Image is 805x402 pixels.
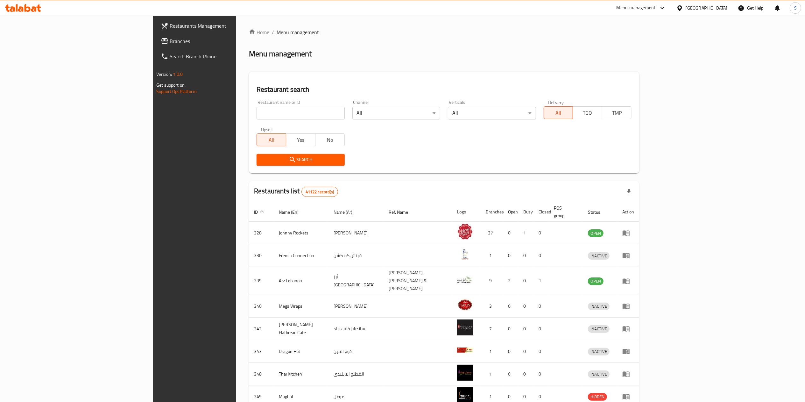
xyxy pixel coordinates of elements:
th: Logo [452,202,481,222]
td: 7 [481,318,503,340]
div: Menu [622,302,634,310]
div: Menu [622,348,634,355]
img: Johnny Rockets [457,224,473,240]
button: All [544,106,573,119]
label: Upsell [261,127,273,132]
img: French Connection [457,246,473,262]
button: Search [257,154,344,166]
img: Arz Lebanon [457,272,473,288]
td: 0 [518,244,533,267]
button: No [315,133,345,146]
span: Menu management [277,28,319,36]
a: Branches [156,33,287,49]
div: Menu [622,325,634,333]
td: 0 [503,318,518,340]
label: Delivery [548,100,564,104]
span: OPEN [588,277,604,285]
nav: breadcrumb [249,28,639,36]
th: Open [503,202,518,222]
td: 0 [503,363,518,385]
td: 1 [481,244,503,267]
span: INACTIVE [588,370,610,378]
span: No [318,135,342,145]
span: Name (En) [279,208,307,216]
td: 0 [518,295,533,318]
td: فرنش كونكشن [328,244,384,267]
span: Search Branch Phone [170,53,282,60]
td: سانديلاز فلات براد [328,318,384,340]
td: 0 [533,340,549,363]
span: Get support on: [156,81,186,89]
td: 1 [518,222,533,244]
div: OPEN [588,277,604,285]
th: Busy [518,202,533,222]
td: [PERSON_NAME] Flatbread Cafe [274,318,328,340]
span: INACTIVE [588,348,610,355]
a: Restaurants Management [156,18,287,33]
td: 1 [481,340,503,363]
button: All [257,133,286,146]
td: Thai Kitchen [274,363,328,385]
input: Search for restaurant name or ID.. [257,107,344,119]
td: 0 [533,244,549,267]
h2: Restaurants list [254,186,338,197]
td: 0 [518,363,533,385]
td: 9 [481,267,503,295]
button: Yes [286,133,315,146]
div: Menu [622,370,634,378]
div: HIDDEN [588,393,607,401]
div: Menu-management [617,4,656,12]
img: Mega Wraps [457,297,473,313]
span: ID [254,208,266,216]
td: 0 [518,267,533,295]
span: 41122 record(s) [302,189,338,195]
span: INACTIVE [588,325,610,333]
td: 1 [533,267,549,295]
span: TGO [576,108,600,118]
span: Status [588,208,609,216]
td: 0 [503,340,518,363]
td: [PERSON_NAME] [328,222,384,244]
td: 1 [481,363,503,385]
td: 2 [503,267,518,295]
span: Ref. Name [389,208,417,216]
span: Name (Ar) [334,208,361,216]
img: Thai Kitchen [457,365,473,381]
td: 0 [503,222,518,244]
div: Total records count [301,187,338,197]
span: INACTIVE [588,303,610,310]
div: All [448,107,536,119]
td: [PERSON_NAME] [328,295,384,318]
div: Menu [622,252,634,259]
td: أرز [GEOGRAPHIC_DATA] [328,267,384,295]
span: Yes [289,135,313,145]
a: Search Branch Phone [156,49,287,64]
td: كوخ التنين [328,340,384,363]
img: Dragon Hut [457,342,473,358]
td: French Connection [274,244,328,267]
td: المطبخ التايلندى [328,363,384,385]
td: [PERSON_NAME],[PERSON_NAME] & [PERSON_NAME] [384,267,452,295]
td: 0 [533,318,549,340]
td: Dragon Hut [274,340,328,363]
td: 0 [503,295,518,318]
div: INACTIVE [588,252,610,260]
div: [GEOGRAPHIC_DATA] [686,4,728,11]
td: 0 [533,295,549,318]
span: S [794,4,797,11]
span: OPEN [588,230,604,237]
td: 3 [481,295,503,318]
td: Mega Wraps [274,295,328,318]
div: Menu [622,229,634,237]
div: Menu [622,393,634,400]
div: All [352,107,440,119]
td: 0 [533,222,549,244]
span: POS group [554,204,575,219]
td: 0 [533,363,549,385]
span: All [259,135,284,145]
span: Branches [170,37,282,45]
